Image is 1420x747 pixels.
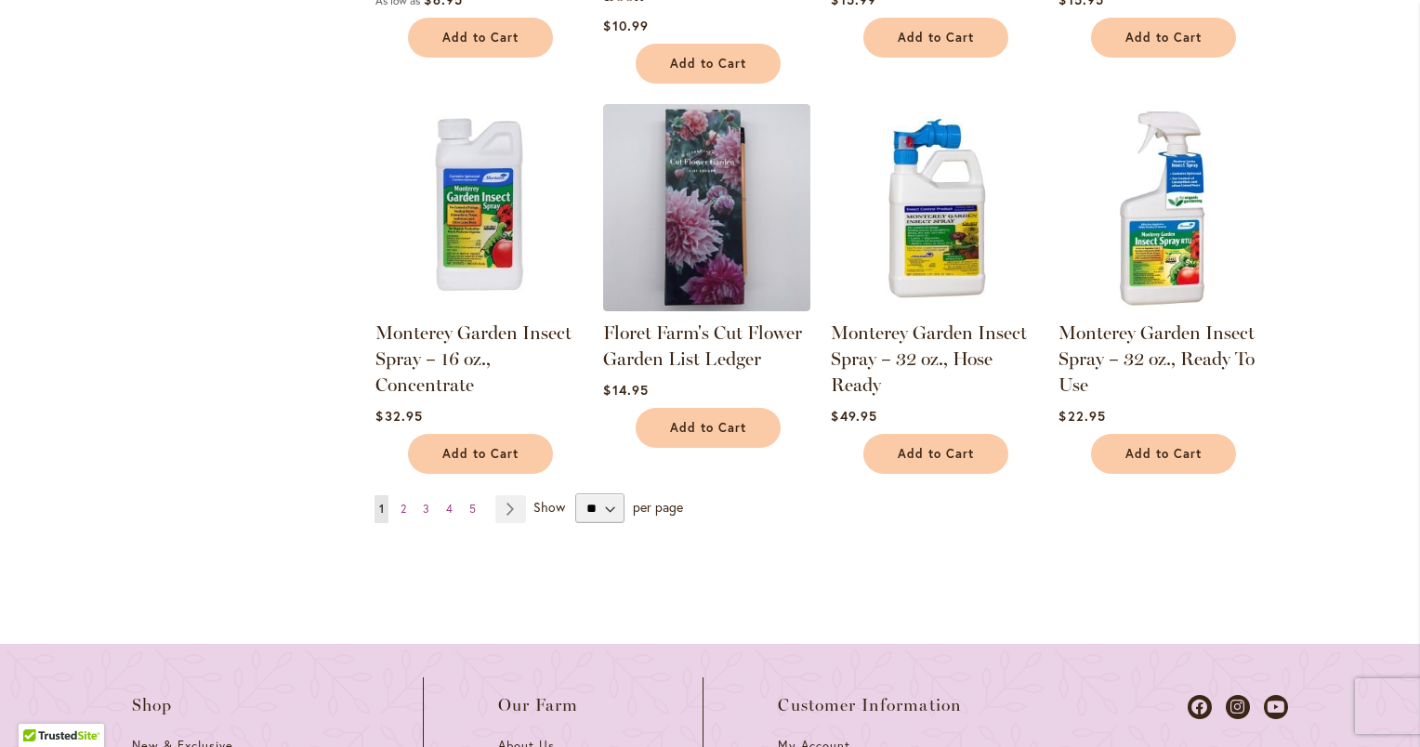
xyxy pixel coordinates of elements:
span: Show [533,498,565,516]
span: Add to Cart [898,30,974,46]
img: Floret Farm's Cut Flower Garden List Ledger - FRONT [603,104,810,311]
span: per page [633,498,683,516]
button: Add to Cart [636,408,781,448]
span: Add to Cart [442,30,519,46]
button: Add to Cart [408,18,553,58]
span: Our Farm [498,696,578,714]
span: $49.95 [831,407,876,425]
button: Add to Cart [1091,18,1236,58]
a: Monterey Garden Insect Spray – 32 oz., Hose Ready [831,297,1038,315]
span: $22.95 [1058,407,1105,425]
a: 3 [418,495,434,523]
a: 4 [441,495,457,523]
a: Floret Farm's Cut Flower Garden List Ledger - FRONT [603,297,810,315]
span: Shop [132,696,173,714]
span: Add to Cart [442,446,519,462]
img: Monterey Garden Insect Spray – 16 oz., Concentrate [375,104,583,311]
span: Customer Information [778,696,962,714]
a: Monterey Garden Insect Spray – 16 oz., Concentrate [375,321,572,396]
img: Monterey Garden Insect Spray – 32 oz., Hose Ready [831,104,1038,311]
a: Monterey Garden Insect Spray – 16 oz., Concentrate [375,297,583,315]
a: 2 [396,495,411,523]
span: 5 [469,502,476,516]
span: Add to Cart [898,446,974,462]
span: $10.99 [603,17,648,34]
span: $32.95 [375,407,422,425]
button: Add to Cart [863,18,1008,58]
span: 1 [379,502,384,516]
a: Monterey Garden Insect Spray – 32 oz., Ready To Use [1058,297,1266,315]
button: Add to Cart [636,44,781,84]
span: 4 [446,502,453,516]
span: Add to Cart [1125,30,1202,46]
span: Add to Cart [1125,446,1202,462]
a: Dahlias on Instagram [1226,695,1250,719]
span: Add to Cart [670,420,746,436]
span: 2 [401,502,406,516]
button: Add to Cart [1091,434,1236,474]
a: Monterey Garden Insect Spray – 32 oz., Hose Ready [831,321,1027,396]
img: Monterey Garden Insect Spray – 32 oz., Ready To Use [1058,104,1266,311]
a: Monterey Garden Insect Spray – 32 oz., Ready To Use [1058,321,1255,396]
span: 3 [423,502,429,516]
a: 5 [465,495,480,523]
button: Add to Cart [863,434,1008,474]
a: Dahlias on Youtube [1264,695,1288,719]
a: Dahlias on Facebook [1188,695,1212,719]
span: $14.95 [603,381,648,399]
iframe: Launch Accessibility Center [14,681,66,733]
span: Add to Cart [670,56,746,72]
button: Add to Cart [408,434,553,474]
a: Floret Farm's Cut Flower Garden List Ledger [603,321,802,370]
